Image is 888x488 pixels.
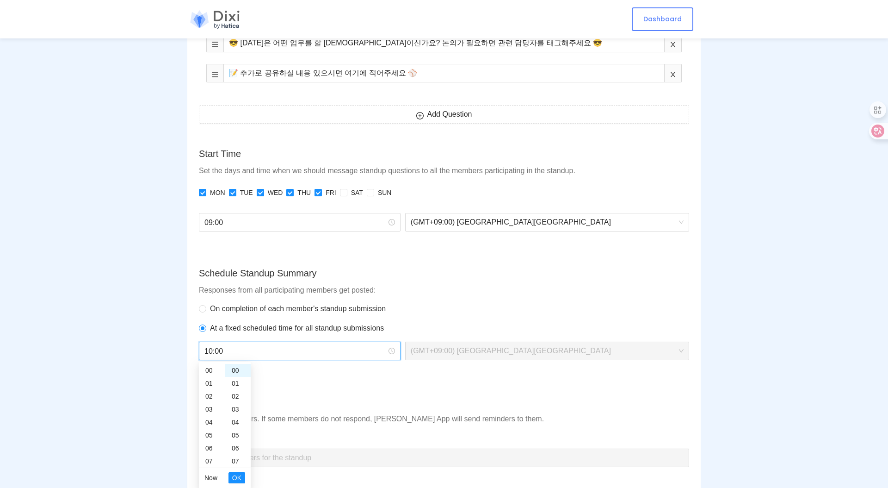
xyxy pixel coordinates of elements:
div: Reminders [199,395,689,409]
div: 01 [199,377,225,390]
div: Start Time [199,147,689,161]
div: 05 [225,429,251,442]
div: 02 [225,390,251,403]
span: THU [294,183,314,202]
span: (GMT+09:00) Asia/Seoul [411,342,684,360]
div: Responses from all participating members get posted: [199,285,689,296]
span: (GMT+09:00) Asia/Seoul [411,213,684,231]
div: 03 [225,403,251,416]
span: close [670,71,676,78]
span: SAT [347,183,367,202]
div: 04 [199,416,225,429]
button: OK [228,472,245,483]
span: On completion of each member's standup submission [206,303,389,314]
div: 03 [199,403,225,416]
div: 00 [225,364,251,377]
div: 04 [225,416,251,429]
span: SUN [374,183,395,202]
div: 02 [199,390,225,403]
input: 09:00 [204,217,387,228]
div: 07 [225,455,251,468]
span: Add Question [427,108,472,120]
span: At a fixed scheduled time for all standup submissions [206,322,388,334]
span: menu [212,71,218,78]
span: plus-circle [416,112,424,119]
a: Now [204,474,217,482]
span: TUE [236,183,257,202]
div: 06 [225,442,251,455]
div: 06 [199,442,225,455]
div: Schedule Standup Summary [199,266,689,281]
input: 10:00 [204,345,387,357]
span: MON [206,183,229,202]
span: close [670,41,676,48]
span: FRI [322,183,340,202]
button: plus-circleAdd Question [199,105,689,124]
div: Set the reminders. If some members do not respond, [PERSON_NAME] App will send reminders to them. [199,414,689,425]
div: Set the days and time when we should message standup questions to all the members participating i... [199,166,689,176]
div: 07 [199,455,225,468]
span: WED [264,183,287,202]
div: 00 [199,364,225,377]
span: menu [212,41,218,48]
div: 01 [225,377,251,390]
div: 05 [199,429,225,442]
a: Dashboard [632,7,693,31]
span: OK [232,473,241,483]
